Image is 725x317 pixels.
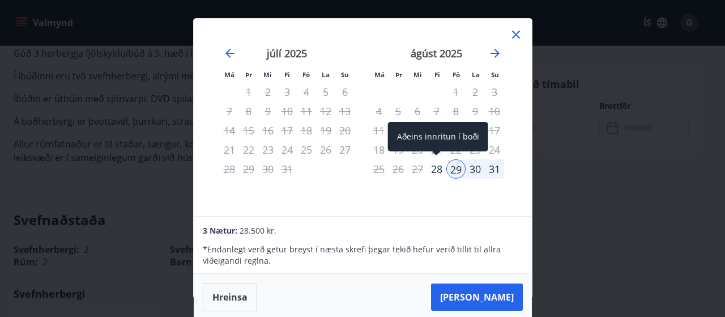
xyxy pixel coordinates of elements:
[258,102,278,121] td: Not available. miðvikudagur, 9. júlí 2025
[239,102,258,121] td: Not available. þriðjudagur, 8. júlí 2025
[263,70,272,79] small: Mi
[258,140,278,159] td: Not available. miðvikudagur, 23. júlí 2025
[485,159,504,179] td: Selected. sunnudagur, 31. ágúst 2025
[239,159,258,179] td: Not available. þriðjudagur, 29. júlí 2025
[491,70,499,79] small: Su
[453,70,460,79] small: Fö
[322,70,330,79] small: La
[446,102,466,121] td: Not available. föstudagur, 8. ágúst 2025
[239,82,258,102] td: Not available. þriðjudagur, 1. júlí 2025
[446,159,466,179] td: Selected as start date. föstudagur, 29. ágúst 2025
[466,102,485,121] td: Not available. laugardagur, 9. ágúst 2025
[240,225,276,236] span: 28.500 kr.
[485,82,504,102] td: Not available. sunnudagur, 3. ágúst 2025
[335,121,355,140] td: Not available. sunnudagur, 20. júlí 2025
[466,159,485,179] td: Selected. laugardagur, 30. ágúst 2025
[220,102,239,121] td: Not available. mánudagur, 7. júlí 2025
[278,140,297,159] td: Not available. fimmtudagur, 24. júlí 2025
[427,159,446,179] td: Choose fimmtudagur, 28. ágúst 2025 as your check-in date. It’s available.
[389,102,408,121] td: Not available. þriðjudagur, 5. ágúst 2025
[485,159,504,179] div: 31
[297,121,316,140] td: Not available. föstudagur, 18. júlí 2025
[488,47,502,60] div: Move forward to switch to the next month.
[297,102,316,121] td: Not available. föstudagur, 11. júlí 2025
[258,121,278,140] td: Not available. miðvikudagur, 16. júlí 2025
[203,283,257,311] button: Hreinsa
[335,102,355,121] td: Not available. sunnudagur, 13. júlí 2025
[223,47,237,60] div: Move backward to switch to the previous month.
[239,121,258,140] td: Not available. þriðjudagur, 15. júlí 2025
[411,47,462,60] strong: ágúst 2025
[408,102,427,121] td: Not available. miðvikudagur, 6. ágúst 2025
[284,70,290,79] small: Fi
[408,159,427,179] td: Not available. miðvikudagur, 27. ágúst 2025
[302,70,310,79] small: Fö
[388,122,488,151] div: Aðeins innritun í boði
[389,121,408,140] td: Not available. þriðjudagur, 12. ágúst 2025
[316,102,335,121] td: Not available. laugardagur, 12. júlí 2025
[267,47,307,60] strong: júlí 2025
[316,140,335,159] td: Not available. laugardagur, 26. júlí 2025
[485,102,504,121] td: Not available. sunnudagur, 10. ágúst 2025
[278,82,297,102] td: Not available. fimmtudagur, 3. júlí 2025
[446,121,466,140] td: Not available. föstudagur, 15. ágúst 2025
[369,102,389,121] td: Not available. mánudagur, 4. ágúst 2025
[297,140,316,159] td: Not available. föstudagur, 25. júlí 2025
[239,140,258,159] td: Not available. þriðjudagur, 22. júlí 2025
[472,70,480,79] small: La
[207,32,518,204] div: Calendar
[369,121,389,140] td: Not available. mánudagur, 11. ágúst 2025
[258,82,278,102] td: Not available. miðvikudagur, 2. júlí 2025
[427,102,446,121] td: Not available. fimmtudagur, 7. ágúst 2025
[427,159,446,179] div: Aðeins innritun í boði
[220,159,239,179] td: Not available. mánudagur, 28. júlí 2025
[446,159,466,179] div: 29
[341,70,349,79] small: Su
[203,244,522,267] p: * Endanlegt verð getur breyst í næsta skrefi þegar tekið hefur verið tillit til allra viðeigandi ...
[220,140,239,159] td: Not available. mánudagur, 21. júlí 2025
[224,70,234,79] small: Má
[466,82,485,102] td: Not available. laugardagur, 2. ágúst 2025
[297,82,316,102] td: Not available. föstudagur, 4. júlí 2025
[278,102,297,121] td: Not available. fimmtudagur, 10. júlí 2025
[485,140,504,159] td: Not available. sunnudagur, 24. ágúst 2025
[408,121,427,140] td: Not available. miðvikudagur, 13. ágúst 2025
[485,121,504,140] td: Not available. sunnudagur, 17. ágúst 2025
[374,70,385,79] small: Má
[369,140,389,159] td: Not available. mánudagur, 18. ágúst 2025
[395,70,402,79] small: Þr
[316,82,335,102] td: Not available. laugardagur, 5. júlí 2025
[220,121,239,140] td: Not available. mánudagur, 14. júlí 2025
[427,121,446,140] td: Not available. fimmtudagur, 14. ágúst 2025
[413,70,422,79] small: Mi
[278,121,297,140] td: Not available. fimmtudagur, 17. júlí 2025
[245,70,252,79] small: Þr
[431,284,523,311] button: [PERSON_NAME]
[258,159,278,179] td: Not available. miðvikudagur, 30. júlí 2025
[466,121,485,140] td: Not available. laugardagur, 16. ágúst 2025
[203,225,237,236] span: 3 Nætur:
[434,70,440,79] small: Fi
[466,159,485,179] div: 30
[369,159,389,179] td: Not available. mánudagur, 25. ágúst 2025
[335,140,355,159] td: Not available. sunnudagur, 27. júlí 2025
[278,159,297,179] td: Not available. fimmtudagur, 31. júlí 2025
[335,82,355,102] td: Not available. sunnudagur, 6. júlí 2025
[389,159,408,179] td: Not available. þriðjudagur, 26. ágúst 2025
[446,82,466,102] td: Not available. föstudagur, 1. ágúst 2025
[316,121,335,140] td: Not available. laugardagur, 19. júlí 2025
